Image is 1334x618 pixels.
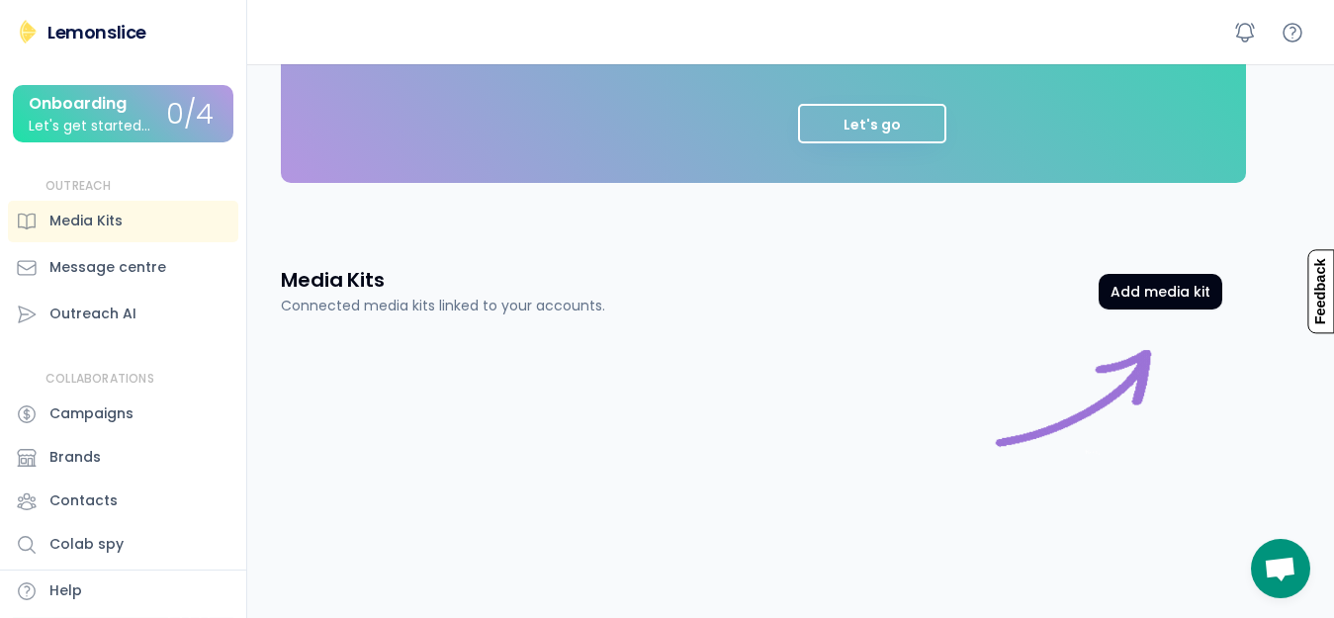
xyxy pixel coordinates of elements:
[281,296,605,316] div: Connected media kits linked to your accounts.
[49,403,133,424] div: Campaigns
[1099,274,1222,309] button: Add media kit
[45,371,154,388] div: COLLABORATIONS
[29,119,150,133] div: Let's get started...
[49,447,101,468] div: Brands
[45,178,112,195] div: OUTREACH
[985,340,1163,518] img: connect%20image%20purple.gif
[49,257,166,278] div: Message centre
[49,534,124,555] div: Colab spy
[798,104,946,143] button: Let's go
[49,580,82,601] div: Help
[166,100,214,131] div: 0/4
[281,266,385,294] h3: Media Kits
[985,340,1163,518] div: Start here
[799,24,1195,64] div: Send proposals & receive mails to your unique address. Let us filter scam sponsorship requests
[49,304,136,324] div: Outreach AI
[47,20,146,44] div: Lemonslice
[29,95,127,113] div: Onboarding
[1251,539,1310,598] div: Open chat
[49,211,123,231] div: Media Kits
[49,490,118,511] div: Contacts
[16,20,40,44] img: Lemonslice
